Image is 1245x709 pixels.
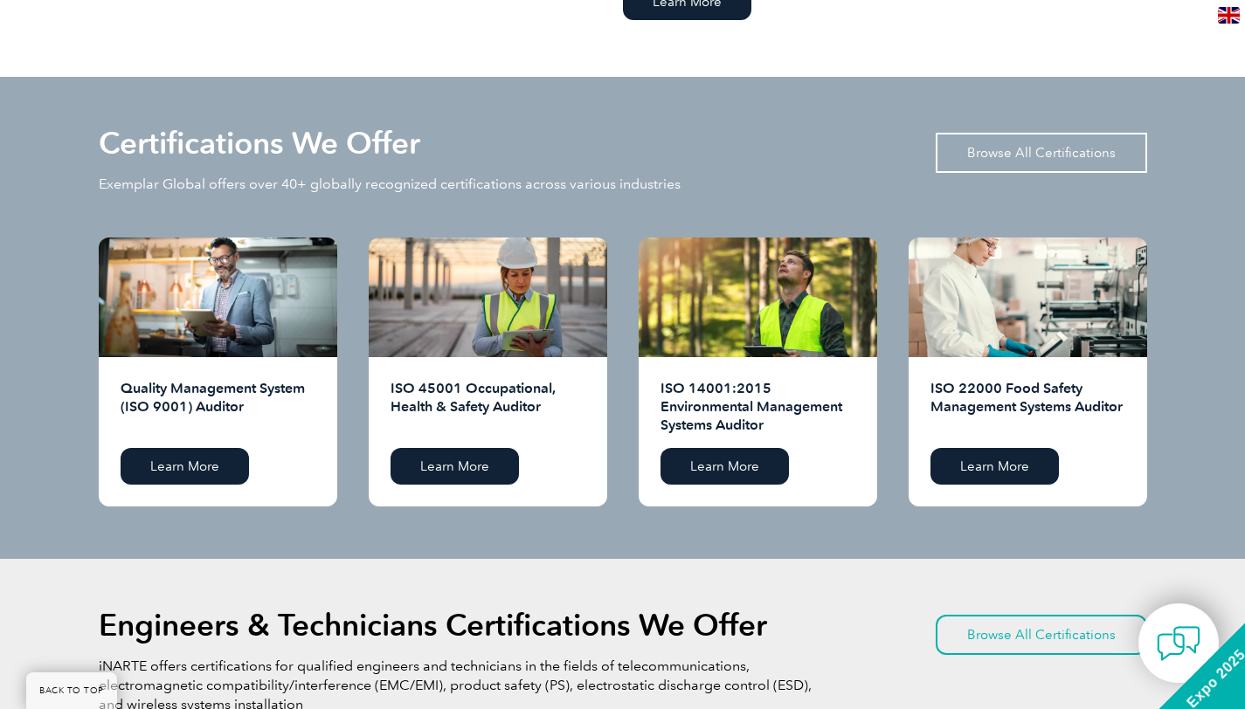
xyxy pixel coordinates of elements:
a: Browse All Certifications [936,133,1147,173]
a: Learn More [121,448,249,485]
a: Learn More [391,448,519,485]
h2: Quality Management System (ISO 9001) Auditor [121,379,315,435]
img: contact-chat.png [1157,622,1200,665]
img: en [1218,7,1240,24]
h2: ISO 22000 Food Safety Management Systems Auditor [930,379,1125,435]
h2: ISO 45001 Occupational, Health & Safety Auditor [391,379,585,435]
h2: ISO 14001:2015 Environmental Management Systems Auditor [661,379,855,435]
p: Exemplar Global offers over 40+ globally recognized certifications across various industries [99,175,681,194]
h2: Certifications We Offer [99,129,420,157]
h2: Engineers & Technicians Certifications We Offer [99,611,767,639]
a: Learn More [930,448,1059,485]
a: Learn More [661,448,789,485]
a: BACK TO TOP [26,672,117,709]
a: Browse All Certifications [936,615,1147,655]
